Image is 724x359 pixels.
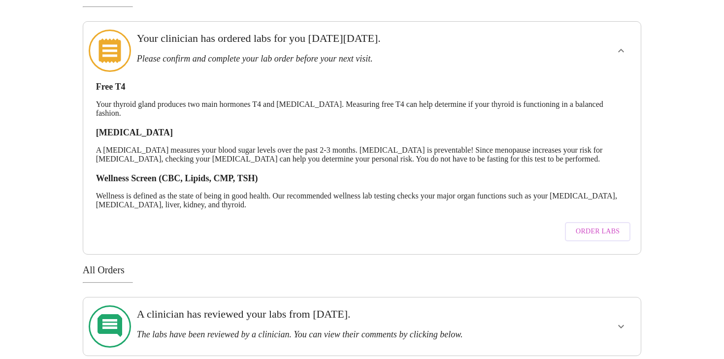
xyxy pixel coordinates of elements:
h3: Wellness Screen (CBC, Lipids, CMP, TSH) [96,173,628,184]
h3: The labs have been reviewed by a clinician. You can view their comments by clicking below. [137,329,533,340]
h3: All Orders [83,264,642,276]
p: Your thyroid gland produces two main hormones T4 and [MEDICAL_DATA]. Measuring free T4 can help d... [96,100,628,118]
button: show more [609,39,633,63]
p: A [MEDICAL_DATA] measures your blood sugar levels over the past 2-3 months. [MEDICAL_DATA] is pre... [96,146,628,163]
p: Wellness is defined as the state of being in good health. Our recommended wellness lab testing ch... [96,192,628,209]
h3: Your clinician has ordered labs for you [DATE][DATE]. [137,32,533,45]
button: Order Labs [565,222,630,241]
h3: A clinician has reviewed your labs from [DATE]. [137,308,533,321]
a: Order Labs [562,217,633,246]
h3: Free T4 [96,82,628,92]
button: show more [609,315,633,338]
h3: [MEDICAL_DATA] [96,128,628,138]
h3: Please confirm and complete your lab order before your next visit. [137,54,533,64]
span: Order Labs [576,226,620,238]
